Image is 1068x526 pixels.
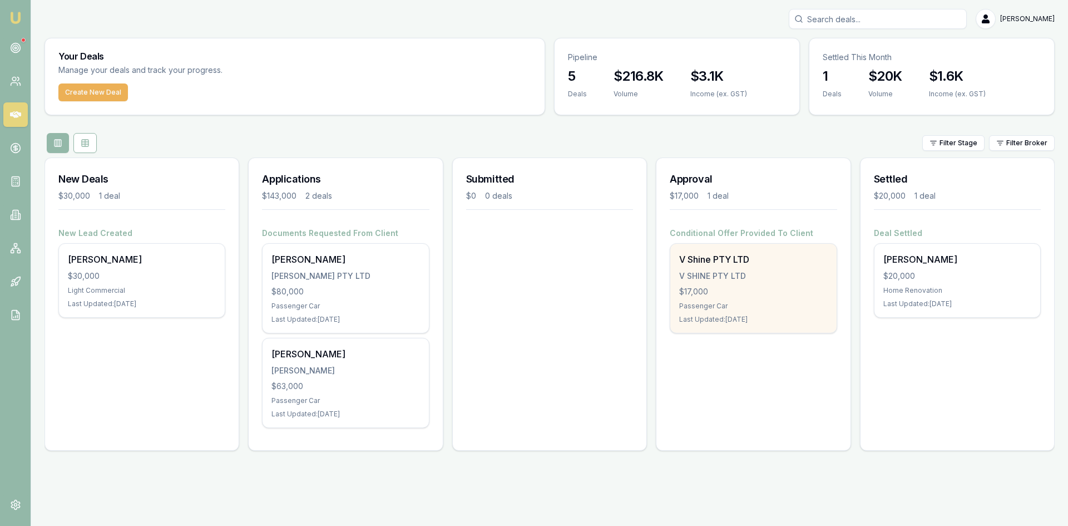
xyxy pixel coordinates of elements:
div: Volume [614,90,664,99]
h3: 5 [568,67,587,85]
span: Filter Broker [1006,139,1047,148]
div: $63,000 [271,381,419,392]
div: $30,000 [58,190,90,201]
div: Last Updated: [DATE] [883,299,1031,308]
div: 1 deal [914,190,936,201]
div: Last Updated: [DATE] [271,410,419,419]
div: $30,000 [68,271,216,282]
div: [PERSON_NAME] [271,365,419,376]
div: Volume [868,90,902,99]
div: 1 deal [99,190,120,201]
h3: Settled [874,171,1041,187]
div: 0 deals [485,190,512,201]
h4: Conditional Offer Provided To Client [670,228,837,239]
div: Home Renovation [883,286,1031,295]
div: $0 [466,190,476,201]
h4: New Lead Created [58,228,225,239]
div: $143,000 [262,190,296,201]
h3: Applications [262,171,429,187]
div: $17,000 [679,286,827,297]
div: Income (ex. GST) [929,90,986,99]
div: $80,000 [271,286,419,297]
div: Last Updated: [DATE] [68,299,216,308]
h3: $20K [868,67,902,85]
button: Filter Stage [922,135,985,151]
h3: Your Deals [58,52,531,61]
div: 1 deal [708,190,729,201]
div: [PERSON_NAME] [271,347,419,361]
h3: $1.6K [929,67,986,85]
div: Light Commercial [68,286,216,295]
div: Passenger Car [271,302,419,311]
div: Income (ex. GST) [690,90,747,99]
button: Create New Deal [58,83,128,101]
div: Deals [568,90,587,99]
div: Passenger Car [271,396,419,405]
button: Filter Broker [989,135,1055,151]
img: emu-icon-u.png [9,11,22,24]
p: Manage your deals and track your progress. [58,64,343,77]
p: Settled This Month [823,52,1041,63]
div: [PERSON_NAME] [883,253,1031,266]
div: $17,000 [670,190,699,201]
h3: $3.1K [690,67,747,85]
h4: Deal Settled [874,228,1041,239]
h4: Documents Requested From Client [262,228,429,239]
div: [PERSON_NAME] [271,253,419,266]
input: Search deals [789,9,967,29]
h3: Approval [670,171,837,187]
div: V Shine PTY LTD [679,253,827,266]
div: Last Updated: [DATE] [679,315,827,324]
p: Pipeline [568,52,786,63]
div: [PERSON_NAME] [68,253,216,266]
h3: $216.8K [614,67,664,85]
span: [PERSON_NAME] [1000,14,1055,23]
h3: New Deals [58,171,225,187]
div: Last Updated: [DATE] [271,315,419,324]
div: Passenger Car [679,302,827,311]
div: 2 deals [305,190,332,201]
span: Filter Stage [940,139,977,148]
h3: Submitted [466,171,633,187]
h3: 1 [823,67,842,85]
div: Deals [823,90,842,99]
div: [PERSON_NAME] PTY LTD [271,271,419,282]
div: $20,000 [883,271,1031,282]
div: V SHINE PTY LTD [679,271,827,282]
div: $20,000 [874,190,906,201]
